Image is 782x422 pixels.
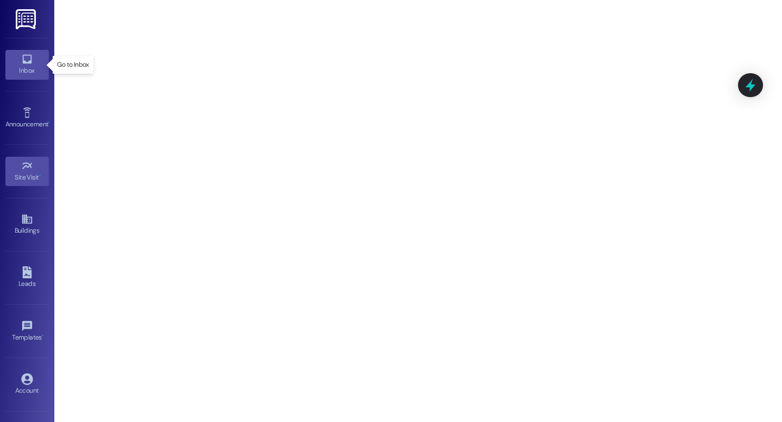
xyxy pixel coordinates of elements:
[5,157,49,186] a: Site Visit •
[5,210,49,239] a: Buildings
[5,370,49,399] a: Account
[57,60,89,69] p: Go to Inbox
[48,119,50,126] span: •
[5,263,49,292] a: Leads
[42,332,43,340] span: •
[5,317,49,346] a: Templates •
[5,50,49,79] a: Inbox
[16,9,38,29] img: ResiDesk Logo
[39,172,41,180] span: •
